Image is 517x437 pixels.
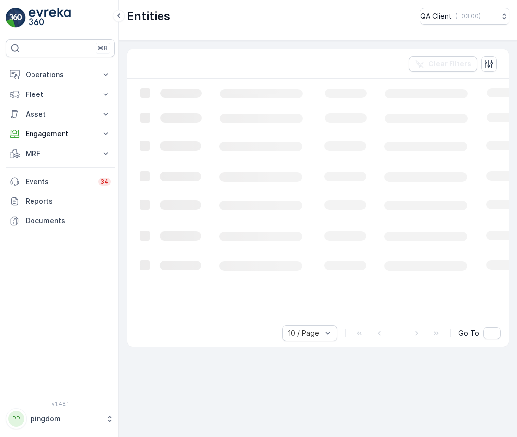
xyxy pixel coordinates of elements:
[6,408,115,429] button: PPpingdom
[26,196,111,206] p: Reports
[26,90,95,99] p: Fleet
[6,85,115,104] button: Fleet
[26,216,111,226] p: Documents
[26,177,93,187] p: Events
[6,172,115,191] a: Events34
[26,129,95,139] p: Engagement
[6,124,115,144] button: Engagement
[458,328,479,338] span: Go To
[98,44,108,52] p: ⌘B
[100,178,109,186] p: 34
[409,56,477,72] button: Clear Filters
[26,109,95,119] p: Asset
[8,411,24,427] div: PP
[6,211,115,231] a: Documents
[26,70,95,80] p: Operations
[127,8,170,24] p: Entities
[455,12,481,20] p: ( +03:00 )
[420,11,452,21] p: QA Client
[6,401,115,406] span: v 1.48.1
[428,59,471,69] p: Clear Filters
[420,8,509,25] button: QA Client(+03:00)
[6,8,26,28] img: logo
[6,144,115,163] button: MRF
[6,104,115,124] button: Asset
[31,414,101,424] p: pingdom
[26,149,95,158] p: MRF
[6,65,115,85] button: Operations
[6,191,115,211] a: Reports
[29,8,71,28] img: logo_light-DOdMpM7g.png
